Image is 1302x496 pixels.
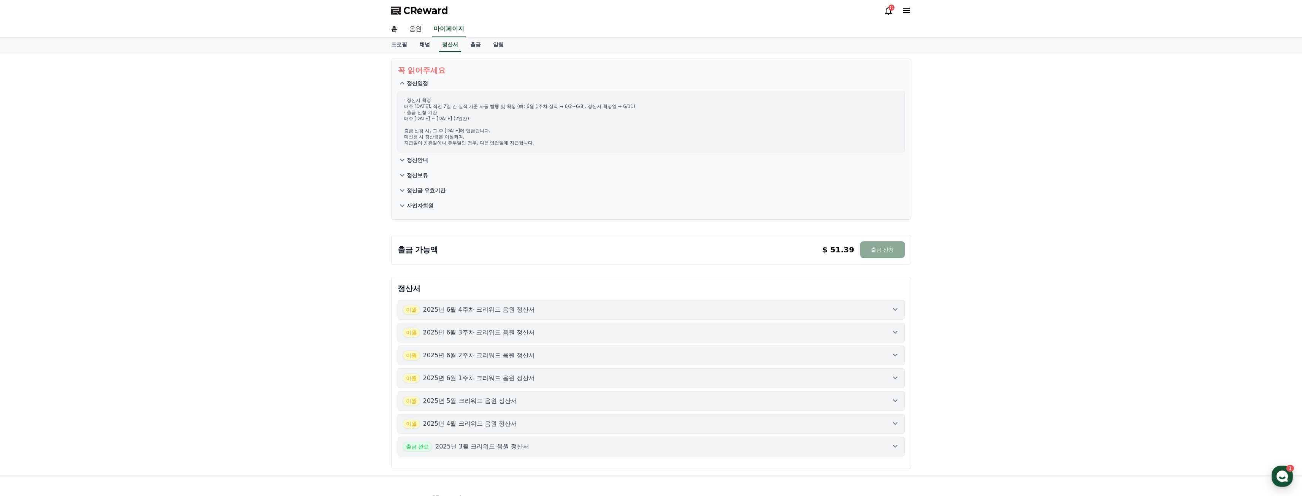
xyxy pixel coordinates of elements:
button: 정산금 유효기간 [398,183,905,198]
p: 2025년 6월 1주차 크리워드 음원 정산서 [423,374,535,383]
span: 1 [77,241,80,247]
span: 설정 [117,252,127,258]
p: 2025년 6월 3주차 크리워드 음원 정산서 [423,328,535,337]
button: 이월 2025년 6월 4주차 크리워드 음원 정산서 [398,300,905,320]
span: CReward [403,5,448,17]
button: 정산일정 [398,76,905,91]
a: 홈 [385,21,403,37]
p: $ 51.39 [822,244,854,255]
a: 설정 [98,241,146,260]
p: 정산서 [398,283,905,294]
a: 프로필 [385,38,413,52]
button: 사업자회원 [398,198,905,213]
p: 2025년 4월 크리워드 음원 정산서 [423,419,517,428]
a: 음원 [403,21,428,37]
p: 2025년 6월 2주차 크리워드 음원 정산서 [423,351,535,360]
p: 2025년 5월 크리워드 음원 정산서 [423,396,517,406]
p: 출금 가능액 [398,244,438,255]
div: 31 [888,5,894,11]
p: 정산일정 [407,79,428,87]
p: 2025년 6월 4주차 크리워드 음원 정산서 [423,305,535,314]
button: 정산보류 [398,168,905,183]
a: CReward [391,5,448,17]
a: 마이페이지 [432,21,466,37]
button: 출금 신청 [860,241,904,258]
a: 채널 [413,38,436,52]
button: 이월 2025년 6월 2주차 크리워드 음원 정산서 [398,345,905,365]
span: 대화 [70,253,79,259]
span: 이월 [403,305,420,315]
p: 사업자회원 [407,202,433,209]
p: 정산보류 [407,171,428,179]
p: 정산금 유효기간 [407,187,446,194]
a: 1대화 [50,241,98,260]
button: 이월 2025년 4월 크리워드 음원 정산서 [398,414,905,434]
a: 알림 [487,38,510,52]
button: 정산안내 [398,152,905,168]
button: 출금 완료 2025년 3월 크리워드 음원 정산서 [398,437,905,456]
p: 꼭 읽어주세요 [398,65,905,76]
a: 31 [884,6,893,15]
a: 출금 [464,38,487,52]
a: 홈 [2,241,50,260]
a: 정산서 [439,38,461,52]
span: 이월 [403,419,420,429]
span: 이월 [403,350,420,360]
span: 홈 [24,252,29,258]
button: 이월 2025년 6월 1주차 크리워드 음원 정산서 [398,368,905,388]
span: 이월 [403,373,420,383]
p: · 정산서 확정 매주 [DATE], 직전 7일 간 실적 기준 자동 발행 및 확정 (예: 6월 1주차 실적 → 6/2~6/8 , 정산서 확정일 → 6/11) · 출금 신청 기간... [404,97,898,146]
button: 이월 2025년 5월 크리워드 음원 정산서 [398,391,905,411]
span: 이월 [403,396,420,406]
span: 이월 [403,328,420,338]
p: 2025년 3월 크리워드 음원 정산서 [435,442,529,451]
p: 정산안내 [407,156,428,164]
button: 이월 2025년 6월 3주차 크리워드 음원 정산서 [398,323,905,342]
span: 출금 완료 [403,442,432,452]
